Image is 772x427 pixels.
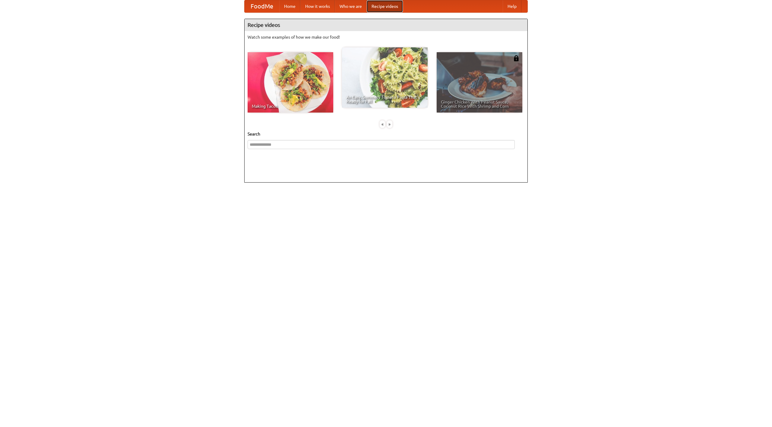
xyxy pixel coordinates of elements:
a: Who we are [335,0,367,12]
div: « [380,120,385,128]
a: An Easy, Summery Tomato Pasta That's Ready for Fall [342,47,428,108]
span: An Easy, Summery Tomato Pasta That's Ready for Fall [346,95,423,104]
a: Recipe videos [367,0,403,12]
a: FoodMe [245,0,279,12]
a: Making Tacos [248,52,333,113]
a: Help [503,0,521,12]
span: Making Tacos [252,104,329,108]
h5: Search [248,131,524,137]
img: 483408.png [513,55,519,61]
div: » [387,120,392,128]
a: Home [279,0,300,12]
p: Watch some examples of how we make our food! [248,34,524,40]
a: How it works [300,0,335,12]
h4: Recipe videos [245,19,527,31]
